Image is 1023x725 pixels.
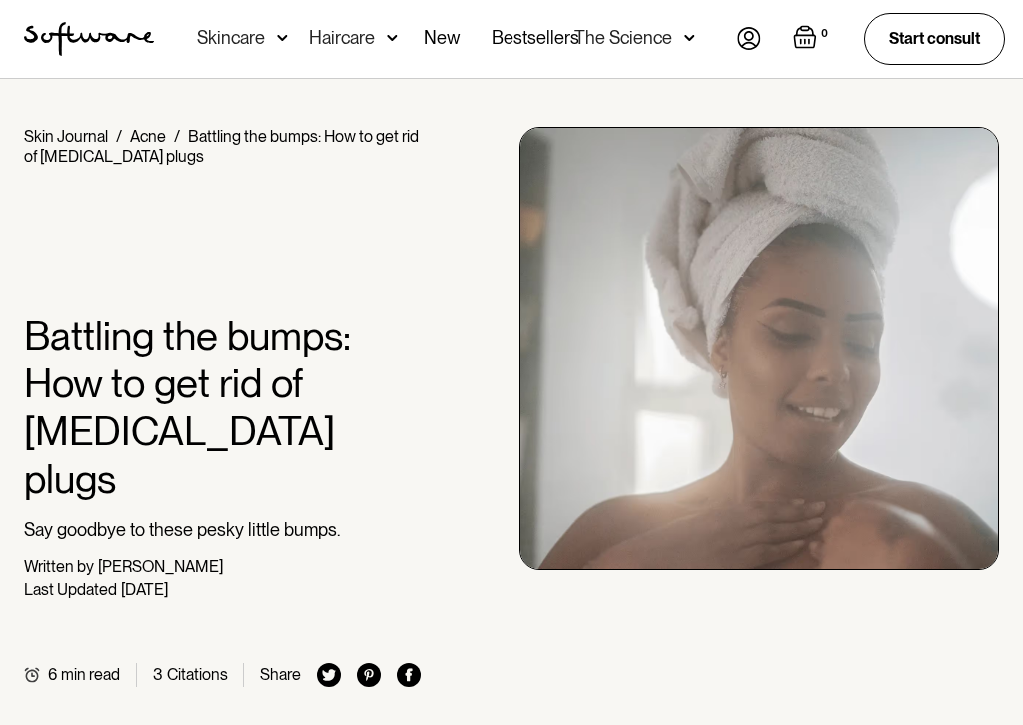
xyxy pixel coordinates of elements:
div: Haircare [309,28,375,48]
div: min read [61,665,120,684]
img: twitter icon [317,663,341,687]
a: Acne [130,127,166,146]
img: arrow down [684,28,695,48]
img: arrow down [277,28,288,48]
div: Citations [167,665,228,684]
div: Battling the bumps: How to get rid of [MEDICAL_DATA] plugs [24,127,419,166]
div: Skincare [197,28,265,48]
div: [PERSON_NAME] [98,557,223,576]
h1: Battling the bumps: How to get rid of [MEDICAL_DATA] plugs [24,312,421,503]
div: The Science [574,28,672,48]
a: Start consult [864,13,1005,64]
div: Last Updated [24,580,117,599]
div: 0 [817,25,832,43]
img: Software Logo [24,22,154,56]
img: pinterest icon [357,663,381,687]
img: arrow down [387,28,398,48]
a: Open empty cart [793,25,832,53]
div: 3 [153,665,163,684]
div: / [174,127,180,146]
div: 6 [48,665,57,684]
div: [DATE] [121,580,168,599]
p: Say goodbye to these pesky little bumps. [24,519,421,541]
div: Written by [24,557,94,576]
a: Skin Journal [24,127,108,146]
a: home [24,22,154,56]
div: / [116,127,122,146]
div: Share [260,665,301,684]
img: facebook icon [397,663,421,687]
